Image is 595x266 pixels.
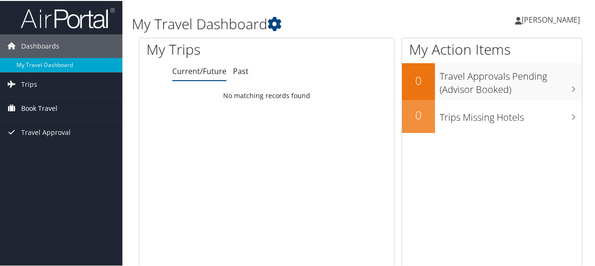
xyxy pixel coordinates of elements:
h1: My Travel Dashboard [132,13,437,33]
h1: My Action Items [402,39,582,58]
a: 0Trips Missing Hotels [402,99,582,132]
h2: 0 [402,106,435,122]
a: Past [233,65,249,75]
span: Trips [21,72,37,95]
span: Dashboards [21,33,59,57]
a: Current/Future [172,65,226,75]
h3: Travel Approvals Pending (Advisor Booked) [440,64,582,95]
span: Travel Approval [21,120,71,143]
h1: My Trips [146,39,281,58]
a: 0Travel Approvals Pending (Advisor Booked) [402,62,582,99]
img: airportal-logo.png [21,6,115,28]
span: Book Travel [21,96,57,119]
h3: Trips Missing Hotels [440,105,582,123]
h2: 0 [402,72,435,88]
a: [PERSON_NAME] [515,5,589,33]
span: [PERSON_NAME] [522,14,580,24]
td: No matching records found [139,86,394,103]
